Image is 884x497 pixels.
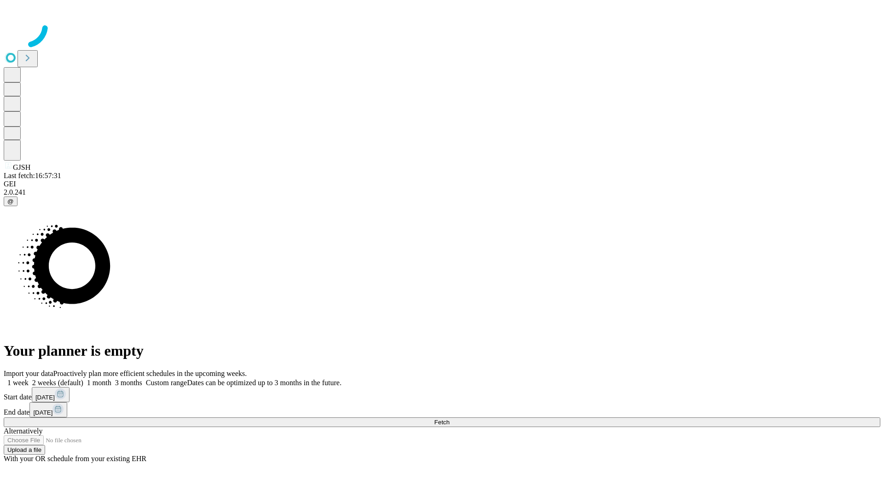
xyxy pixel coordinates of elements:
[35,394,55,401] span: [DATE]
[4,455,146,462] span: With your OR schedule from your existing EHR
[4,402,880,417] div: End date
[4,445,45,455] button: Upload a file
[7,198,14,205] span: @
[32,379,83,387] span: 2 weeks (default)
[53,370,247,377] span: Proactively plan more efficient schedules in the upcoming weeks.
[434,419,449,426] span: Fetch
[4,188,880,196] div: 2.0.241
[4,370,53,377] span: Import your data
[4,180,880,188] div: GEI
[13,163,30,171] span: GJSH
[4,427,42,435] span: Alternatively
[29,402,67,417] button: [DATE]
[146,379,187,387] span: Custom range
[4,417,880,427] button: Fetch
[115,379,142,387] span: 3 months
[4,387,880,402] div: Start date
[7,379,29,387] span: 1 week
[33,409,52,416] span: [DATE]
[32,387,70,402] button: [DATE]
[87,379,111,387] span: 1 month
[4,196,17,206] button: @
[4,172,61,179] span: Last fetch: 16:57:31
[187,379,341,387] span: Dates can be optimized up to 3 months in the future.
[4,342,880,359] h1: Your planner is empty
